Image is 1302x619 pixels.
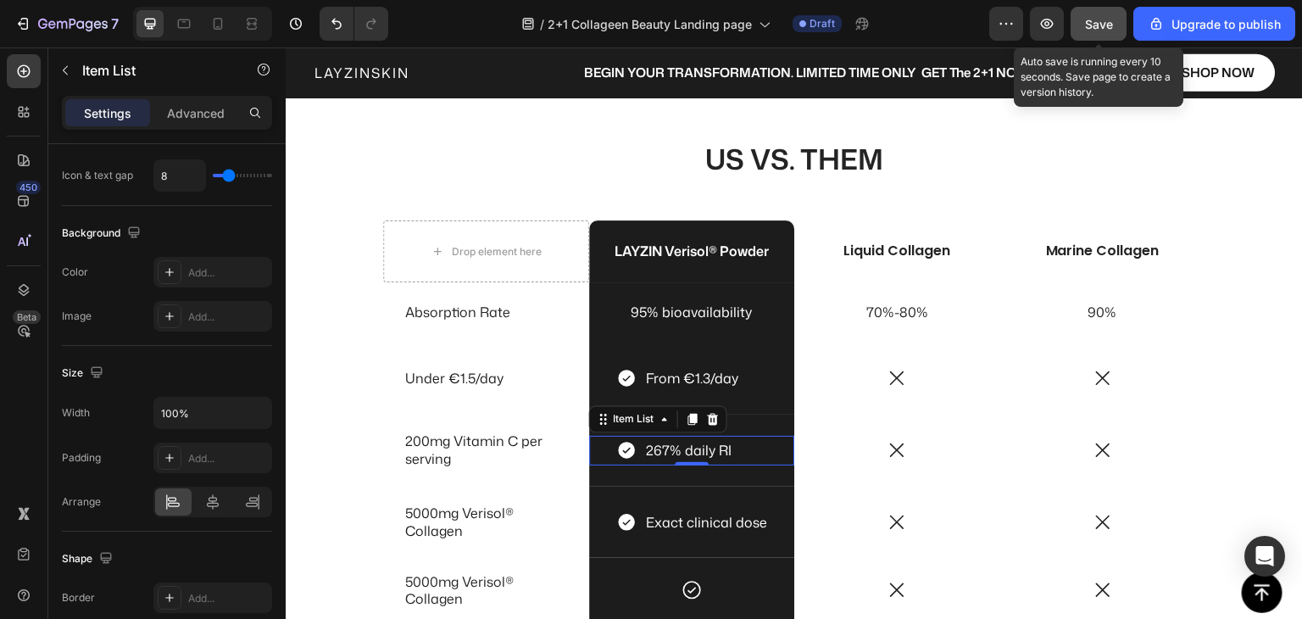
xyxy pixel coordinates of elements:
div: 450 [16,181,41,194]
div: Add... [188,309,268,325]
button: 7 [7,7,126,41]
button: Save [1071,7,1127,41]
div: Shape [62,548,116,571]
div: Size [62,362,107,385]
div: Rich Text Editor. Editing area: main [118,455,283,494]
div: Rich Text Editor. Editing area: main [715,193,921,215]
p: Item List [82,60,226,81]
div: Border [62,590,95,605]
iframe: Design area [286,47,1302,619]
p: Liquid Collagen [510,195,713,213]
span: Draft [810,16,835,31]
div: Add... [188,265,268,281]
p: Marine Collagen [716,195,919,213]
p: Absorption Rate [120,256,281,274]
span: 2+1 Collageen Beauty Landing page [548,15,752,33]
div: Beta [13,310,41,324]
div: Padding [62,450,101,466]
div: Undo/Redo [320,7,388,41]
div: Item List [325,365,372,380]
div: Image [62,309,92,324]
div: Background [62,222,144,245]
p: LAYZIN Verisol® Powder [305,195,508,213]
p: 95% bioavailability [305,256,508,274]
input: Auto [154,398,271,428]
p: Exact clinical dose [360,463,481,488]
p: Under €1.5/day [120,322,281,340]
span: / [540,15,544,33]
p: From €1.3/day [360,319,453,343]
p: 90% [716,256,919,274]
div: Add... [188,591,268,606]
input: Auto [154,160,205,191]
p: 200mg Vitamin C per serving [120,385,281,421]
div: Rich Text Editor. Editing area: main [303,235,509,295]
p: 70%-80% [510,256,713,274]
div: Upgrade to publish [1148,15,1281,33]
div: Rich Text Editor. Editing area: main [303,173,509,235]
div: Rich Text Editor. Editing area: main [118,321,283,342]
p: 7 [111,14,119,34]
div: Arrange [62,494,101,510]
div: Add... [188,451,268,466]
div: Rich Text Editor. Editing area: main [358,316,455,346]
div: Color [62,265,88,280]
p: Advanced [167,104,225,122]
div: Rich Text Editor. Editing area: main [118,524,283,563]
div: Open Intercom Messenger [1244,536,1285,577]
div: Rich Text Editor. Editing area: main [358,460,484,490]
div: Rich Text Editor. Editing area: main [509,193,715,215]
div: Width [62,405,90,421]
p: Settings [84,104,131,122]
div: Rich Text Editor. Editing area: main [715,254,921,276]
span: Save [1085,17,1113,31]
div: Icon & text gap [62,168,133,183]
div: Rich Text Editor. Editing area: main [358,388,448,418]
div: Rich Text Editor. Editing area: main [118,383,283,422]
div: Rich Text Editor. Editing area: main [118,254,283,276]
p: 5000mg Verisol® Collagen [120,457,281,493]
button: Upgrade to publish [1133,7,1295,41]
p: 267% daily RI [360,391,446,415]
div: Rich Text Editor. Editing area: main [509,254,715,276]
